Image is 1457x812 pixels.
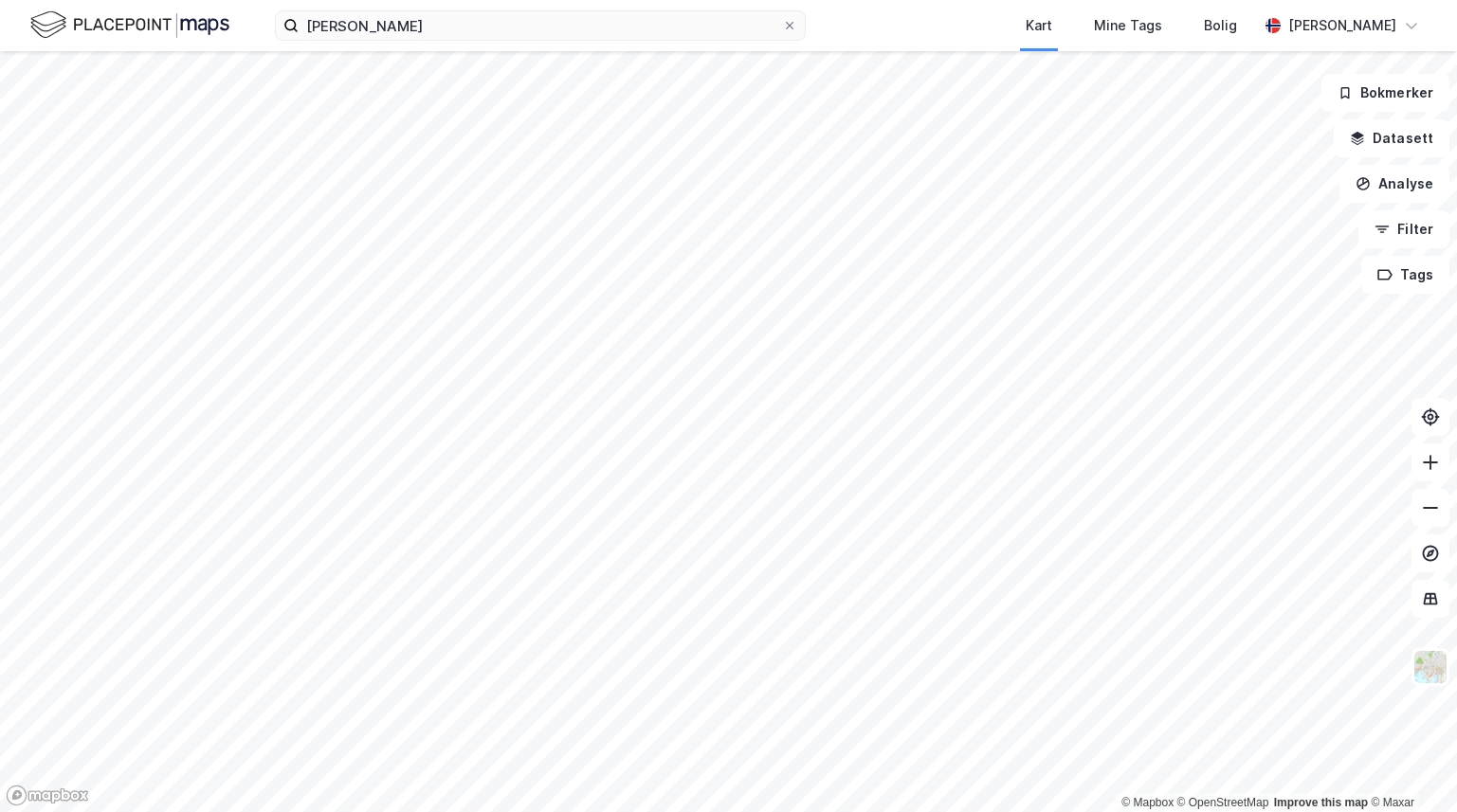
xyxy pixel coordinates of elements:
div: [PERSON_NAME] [1288,14,1396,37]
button: Filter [1358,210,1449,248]
button: Datasett [1334,119,1449,157]
a: Mapbox homepage [6,785,89,806]
button: Tags [1361,256,1449,294]
img: logo.f888ab2527a4732fd821a326f86c7f29.svg [30,9,229,42]
button: Bokmerker [1321,74,1449,112]
div: Bolig [1204,14,1237,37]
input: Søk på adresse, matrikkel, gårdeiere, leietakere eller personer [299,11,782,40]
a: Mapbox [1121,796,1174,809]
button: Analyse [1339,165,1449,203]
a: Improve this map [1274,796,1368,809]
img: Z [1412,649,1448,685]
div: Mine Tags [1094,14,1162,37]
a: OpenStreetMap [1177,796,1269,809]
iframe: Chat Widget [1362,721,1457,812]
div: Kart [1026,14,1052,37]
